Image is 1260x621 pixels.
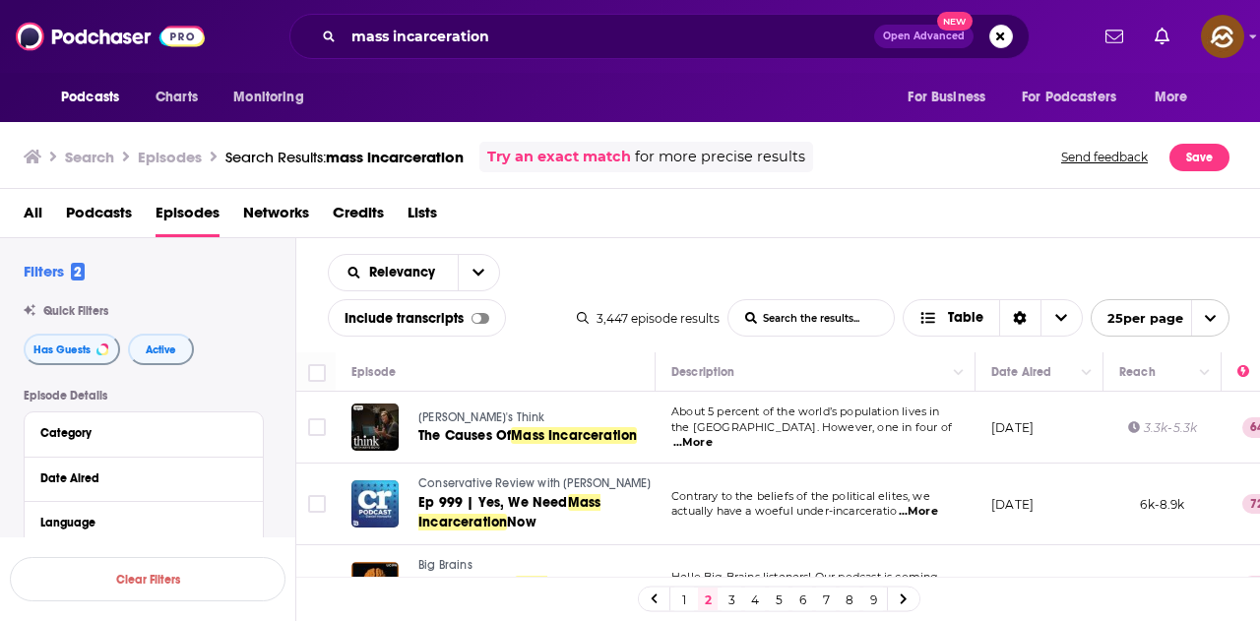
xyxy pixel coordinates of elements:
h2: Choose View [903,299,1083,337]
span: Table [948,311,983,325]
div: 3.3k-5.3k [1128,419,1198,436]
img: Podchaser - Follow, Share and Rate Podcasts [16,18,205,55]
span: Active [146,344,176,355]
span: Hello Big Brains listeners! Our podcast is coming [671,570,938,584]
span: New [937,12,973,31]
button: open menu [1009,79,1145,116]
button: Has Guests [24,334,120,365]
button: Language [40,510,247,534]
a: [PERSON_NAME]'s Think [418,409,653,427]
button: Clear Filters [10,557,285,601]
p: [DATE] [991,496,1034,513]
a: 4 [745,588,765,611]
a: Credits [333,197,384,237]
a: All [24,197,42,237]
div: Episode [351,360,396,384]
button: Category [40,420,247,445]
a: 3 [722,588,741,611]
div: Date Aired [991,360,1051,384]
span: Relevancy [369,266,442,279]
button: Date Aired [40,466,247,490]
a: Show notifications dropdown [1147,20,1177,53]
button: Save [1169,144,1229,171]
span: Logged in as hey85204 [1201,15,1244,58]
span: Podcasts [61,84,119,111]
a: 8 [840,588,859,611]
button: open menu [220,79,329,116]
span: for more precise results [635,146,805,168]
button: Send feedback [1055,142,1154,172]
span: About 5 percent of the world’s population lives in [671,404,940,418]
span: Conservative Review with [PERSON_NAME] [418,476,652,490]
span: Charts [156,84,198,111]
span: Mass Incarceration [511,427,637,444]
div: Date Aired [40,471,234,485]
span: ...More [899,504,938,520]
span: The Afterlife Of [418,576,515,592]
a: Lists [408,197,437,237]
a: Networks [243,197,309,237]
h3: Episodes [138,148,202,166]
span: Contrary to the beliefs of the political elites, we [671,489,930,503]
a: Big Brains [418,557,653,575]
button: Column Actions [947,361,971,385]
a: Show notifications dropdown [1098,20,1131,53]
span: For Business [908,84,985,111]
span: Open Advanced [883,31,965,41]
span: The Causes Of [418,427,511,444]
a: 9 [863,588,883,611]
a: Charts [143,79,210,116]
span: Ep 999 | Yes, We Need [418,494,568,511]
h2: Filters [24,262,85,280]
span: For Podcasters [1022,84,1116,111]
a: 6 [792,588,812,611]
span: 25 per page [1092,303,1183,334]
span: the [GEOGRAPHIC_DATA]. However, one in four of [671,420,952,434]
div: Category [40,426,234,440]
button: Open AdvancedNew [874,25,974,48]
div: Search Results: [225,148,464,166]
div: Sort Direction [999,300,1040,336]
a: The Afterlife OfMass Incarceration [418,575,653,614]
div: 3,447 episode results [577,311,720,326]
button: open menu [458,255,499,290]
div: Include transcripts [328,299,506,337]
span: Monitoring [233,84,303,111]
button: open menu [47,79,145,116]
a: The Causes OfMass Incarceration [418,426,653,446]
span: Has Guests [33,344,91,355]
img: User Profile [1201,15,1244,58]
a: Try an exact match [487,146,631,168]
span: Episodes [156,197,220,237]
div: Language [40,516,234,529]
a: 5 [769,588,788,611]
button: open menu [1141,79,1213,116]
button: open menu [329,266,458,279]
span: 2 [71,263,85,280]
span: Big Brains [418,558,472,572]
button: open menu [1091,299,1229,337]
a: Podcasts [66,197,132,237]
button: Active [128,334,194,365]
p: [DATE] [991,419,1034,436]
div: Reach [1119,360,1156,384]
button: Column Actions [1193,361,1217,385]
a: 7 [816,588,836,611]
h2: Choose List sort [328,254,500,291]
a: 1 [674,588,694,611]
a: Ep 999 | Yes, We NeedMass IncarcerationNow [418,493,653,532]
button: open menu [894,79,1010,116]
h3: Search [65,148,114,166]
span: Quick Filters [43,304,108,318]
input: Search podcasts, credits, & more... [344,21,874,52]
span: Toggle select row [308,418,326,436]
a: 2 [698,588,718,611]
span: Now [507,514,536,530]
span: 6k-8.9k [1140,497,1184,512]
